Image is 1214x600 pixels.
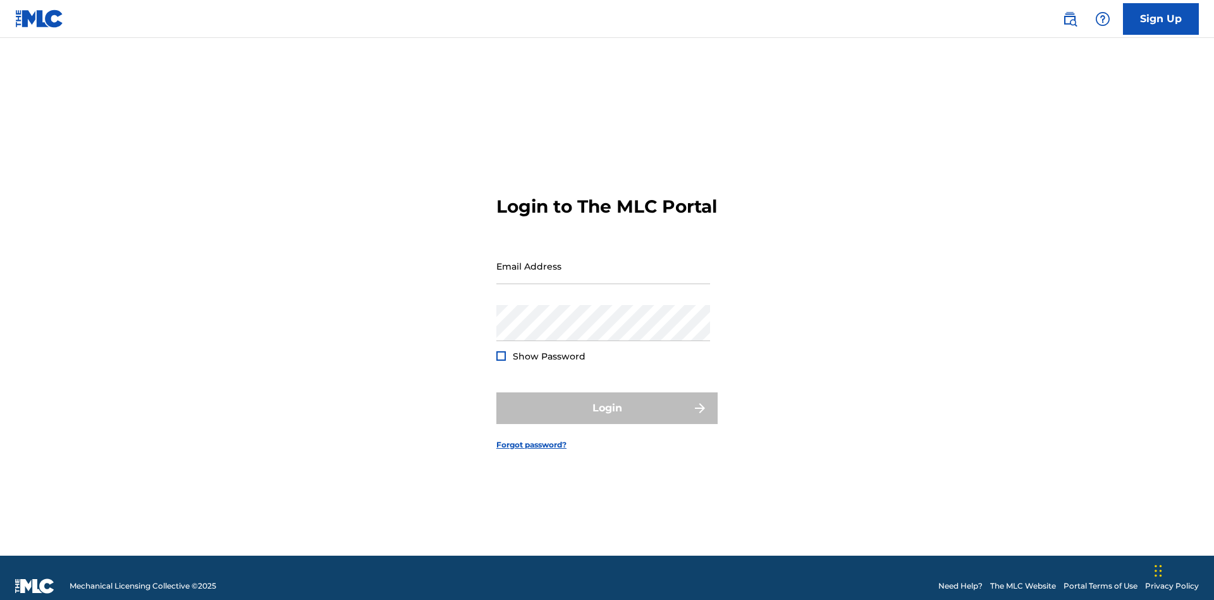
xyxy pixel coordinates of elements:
[496,439,567,451] a: Forgot password?
[990,580,1056,592] a: The MLC Website
[1151,539,1214,600] iframe: Chat Widget
[513,351,586,362] span: Show Password
[70,580,216,592] span: Mechanical Licensing Collective © 2025
[1145,580,1199,592] a: Privacy Policy
[496,196,717,218] h3: Login to The MLC Portal
[15,9,64,28] img: MLC Logo
[1064,580,1137,592] a: Portal Terms of Use
[1123,3,1199,35] a: Sign Up
[1090,6,1115,32] div: Help
[1062,11,1077,27] img: search
[1057,6,1082,32] a: Public Search
[1095,11,1110,27] img: help
[1155,552,1162,590] div: Drag
[938,580,983,592] a: Need Help?
[15,578,54,594] img: logo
